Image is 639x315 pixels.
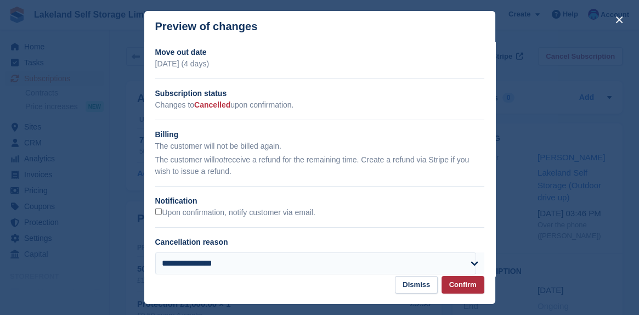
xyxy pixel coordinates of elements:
[610,11,628,29] button: close
[155,129,484,140] h2: Billing
[155,208,162,215] input: Upon confirmation, notify customer via email.
[155,58,484,70] p: [DATE] (4 days)
[194,100,230,109] span: Cancelled
[155,99,484,111] p: Changes to upon confirmation.
[155,154,484,177] p: The customer will receive a refund for the remaining time. Create a refund via Stripe if you wish...
[155,238,228,246] label: Cancellation reason
[442,276,484,294] button: Confirm
[155,20,258,33] p: Preview of changes
[214,155,225,164] em: not
[155,195,484,207] h2: Notification
[155,140,484,152] p: The customer will not be billed again.
[155,208,315,218] label: Upon confirmation, notify customer via email.
[155,88,484,99] h2: Subscription status
[155,47,484,58] h2: Move out date
[395,276,438,294] button: Dismiss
